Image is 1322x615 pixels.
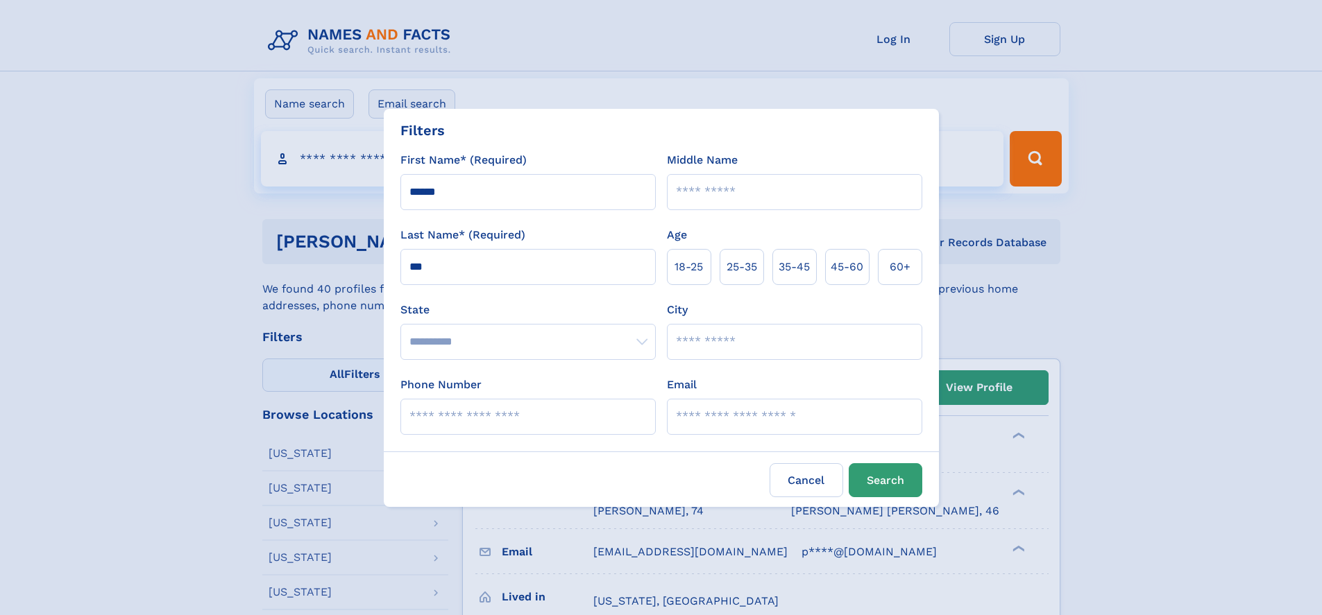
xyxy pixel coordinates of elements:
button: Search [849,463,922,497]
label: Middle Name [667,152,738,168]
label: Age [667,227,687,243]
span: 45‑60 [831,259,863,275]
span: 18‑25 [675,259,703,275]
span: 35‑45 [779,259,810,275]
div: Filters [400,120,445,141]
label: Phone Number [400,376,482,393]
span: 25‑35 [727,259,757,275]
span: 60+ [890,259,910,275]
label: City [667,302,688,318]
label: Last Name* (Required) [400,227,525,243]
label: State [400,302,656,318]
label: First Name* (Required) [400,152,527,168]
label: Email [667,376,697,393]
label: Cancel [770,463,843,497]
